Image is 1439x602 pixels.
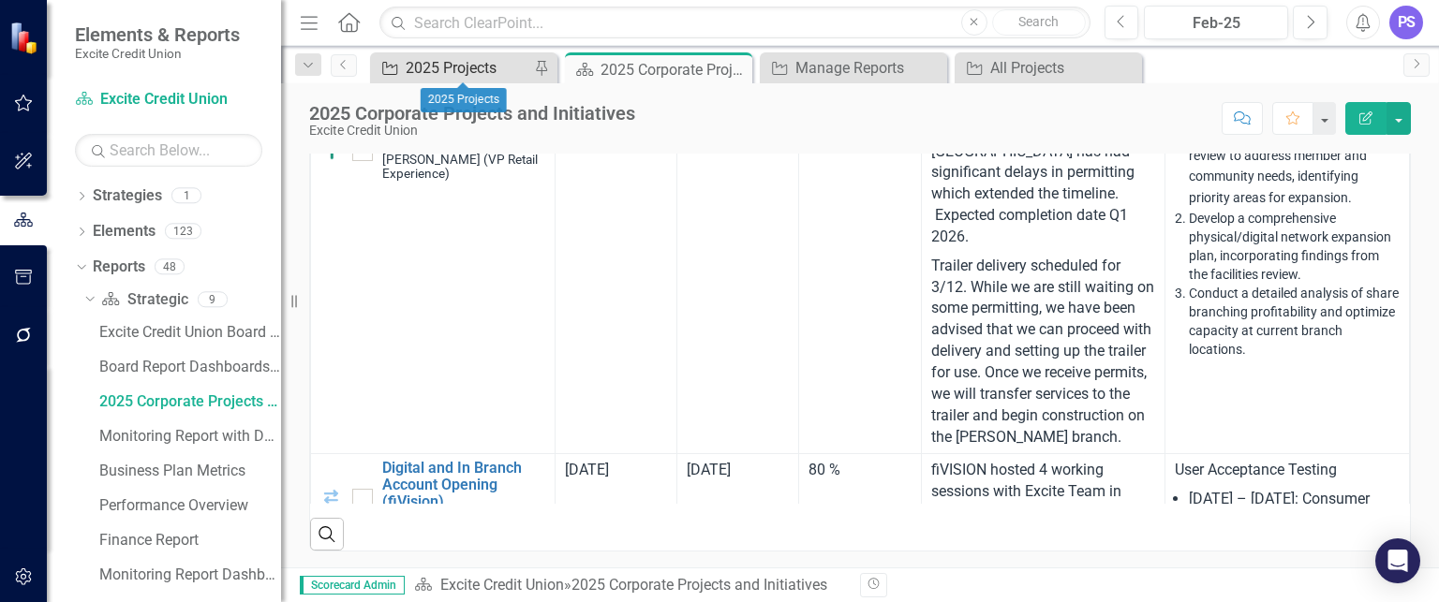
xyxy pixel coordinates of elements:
[1165,113,1410,454] td: Double-Click to Edit
[406,56,529,80] div: 2025 Projects
[990,56,1137,80] div: All Projects
[414,575,846,596] div: »
[1375,538,1420,583] div: Open Intercom Messenger
[198,291,228,307] div: 9
[992,9,1086,36] button: Search
[375,56,529,80] a: 2025 Projects
[555,113,676,454] td: Double-Click to Edit
[795,56,942,80] div: Manage Reports
[93,221,156,242] a: Elements
[382,153,545,181] small: [PERSON_NAME] (VP Retail Experience)
[99,532,281,549] div: Finance Report
[95,490,281,520] a: Performance Overview
[440,576,564,594] a: Excite Credit Union
[171,188,201,204] div: 1
[75,89,262,110] a: Excite Credit Union
[931,252,1156,448] p: Trailer delivery scheduled for 3/12. While we are still waiting on some permitting, we have been ...
[155,258,185,274] div: 48
[1175,460,1400,485] p: User Acceptance Testing
[379,7,1090,39] input: Search ClearPoint...
[1389,6,1423,39] button: PS
[95,420,281,450] a: Monitoring Report with Dashboard
[809,460,911,481] div: 80 %
[101,289,187,311] a: Strategic
[931,120,1156,252] p: [PERSON_NAME] Remodel: [GEOGRAPHIC_DATA] has had significant delays in permitting which extended ...
[676,113,798,454] td: Double-Click to Edit
[571,576,827,594] div: 2025 Corporate Projects and Initiatives
[799,113,921,454] td: Double-Click to Edit
[1150,12,1282,35] div: Feb-25
[764,56,942,80] a: Manage Reports
[99,359,281,375] div: Board Report Dashboards and Scorecard
[1189,489,1400,532] li: [DATE] – [DATE]: Consumer workflow
[99,393,281,410] div: 2025 Corporate Projects and Initiatives
[309,103,635,124] div: 2025 Corporate Projects and Initiatives
[382,460,545,509] a: Digital and In Branch Account Opening (fiVision)
[9,21,42,53] img: ClearPoint Strategy
[565,461,609,478] span: [DATE]
[93,257,145,278] a: Reports
[95,386,281,416] a: 2025 Corporate Projects and Initiatives
[99,566,281,583] div: Monitoring Report Dashboard
[99,324,281,341] div: Excite Credit Union Board Book
[95,316,281,346] a: Excite Credit Union Board Book
[95,351,281,381] a: Board Report Dashboards and Scorecard
[165,224,201,240] div: 123
[75,46,240,61] small: Excite Credit Union
[1144,6,1288,39] button: Feb-25
[421,88,507,112] div: 2025 Projects
[309,124,635,138] div: Excite Credit Union
[99,428,281,445] div: Monitoring Report with Dashboard
[99,463,281,479] div: Business Plan Metrics
[75,23,240,46] span: Elements & Reports
[300,576,405,595] span: Scorecard Admin
[320,488,343,510] img: Slightly Behind Schedule
[93,185,162,207] a: Strategies
[1189,211,1391,282] span: Develop a comprehensive physical/digital network expansion plan, incorporating findings from the ...
[75,134,262,167] input: Search Below...
[95,455,281,485] a: Business Plan Metrics
[1189,286,1399,357] span: Conduct a detailed analysis of share branching profitability and optimize capacity at current bra...
[1018,14,1059,29] span: Search
[99,497,281,514] div: Performance Overview
[95,559,281,589] a: Monitoring Report Dashboard
[601,58,748,81] div: 2025 Corporate Projects and Initiatives
[921,113,1165,454] td: Double-Click to Edit
[311,113,556,454] td: Double-Click to Edit Right Click for Context Menu
[687,461,731,478] span: [DATE]
[95,524,281,554] a: Finance Report
[959,56,1137,80] a: All Projects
